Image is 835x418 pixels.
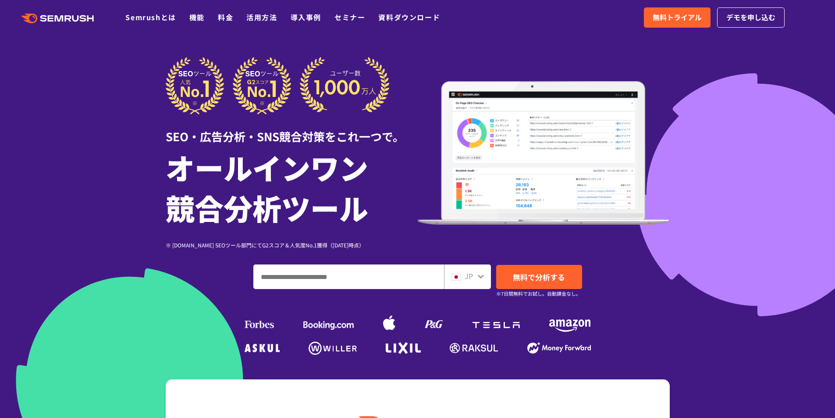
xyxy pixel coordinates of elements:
[496,289,581,298] small: ※7日間無料でお試し。自動課金なし。
[653,12,702,23] span: 無料トライアル
[254,265,444,289] input: ドメイン、キーワードまたはURLを入力してください
[334,12,365,22] a: セミナー
[378,12,440,22] a: 資料ダウンロード
[513,272,565,282] span: 無料で分析する
[496,265,582,289] a: 無料で分析する
[189,12,205,22] a: 機能
[465,271,473,281] span: JP
[726,12,775,23] span: デモを申し込む
[125,12,176,22] a: Semrushとは
[246,12,277,22] a: 活用方法
[166,241,418,249] div: ※ [DOMAIN_NAME] SEOツール部門にてG2スコア＆人気度No.1獲得（[DATE]時点）
[717,7,785,28] a: デモを申し込む
[644,7,711,28] a: 無料トライアル
[218,12,233,22] a: 料金
[166,114,418,145] div: SEO・広告分析・SNS競合対策をこれ一つで。
[166,147,418,228] h1: オールインワン 競合分析ツール
[291,12,321,22] a: 導入事例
